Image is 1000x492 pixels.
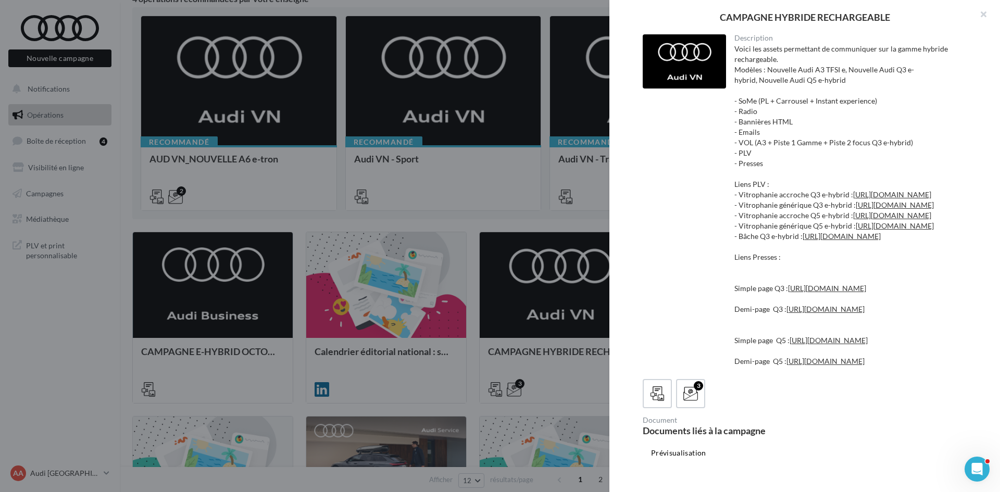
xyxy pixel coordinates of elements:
a: [URL][DOMAIN_NAME] [790,336,868,345]
a: [URL][DOMAIN_NAME] [803,232,881,241]
a: [URL][DOMAIN_NAME] [853,190,931,199]
a: [URL][DOMAIN_NAME] [786,305,865,313]
div: Voici les assets permettant de communiquer sur la gamme hybride rechargeable. Modèles : Nouvelle ... [734,44,967,367]
a: [URL][DOMAIN_NAME] [853,211,931,220]
div: Documents liés à la campagne [643,426,805,435]
div: Description [734,34,967,42]
a: [URL][DOMAIN_NAME] [856,200,934,209]
div: 3 [694,381,703,390]
a: [URL][DOMAIN_NAME] [856,221,934,230]
iframe: Intercom live chat [965,457,990,482]
a: [URL][DOMAIN_NAME] [788,284,866,293]
div: Document [643,417,805,424]
div: CAMPAGNE HYBRIDE RECHARGEABLE [626,12,983,22]
a: [URL][DOMAIN_NAME] [786,357,865,365]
